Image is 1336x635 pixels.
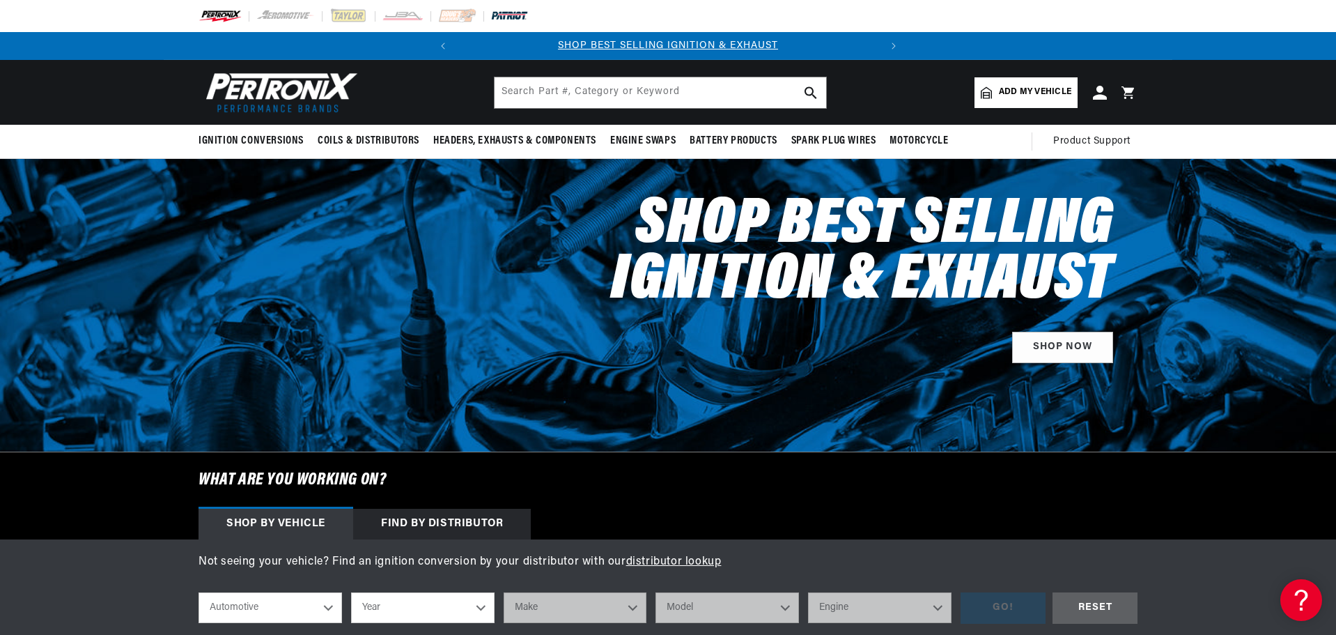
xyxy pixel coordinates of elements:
[199,68,359,116] img: Pertronix
[504,592,647,623] select: Make
[999,86,1071,99] span: Add my vehicle
[610,134,676,148] span: Engine Swaps
[426,125,603,158] summary: Headers, Exhausts & Components
[199,125,311,158] summary: Ignition Conversions
[311,125,426,158] summary: Coils & Distributors
[1053,125,1137,158] summary: Product Support
[655,592,799,623] select: Model
[974,77,1078,108] a: Add my vehicle
[880,32,908,60] button: Translation missing: en.sections.announcements.next_announcement
[164,452,1172,508] h6: What are you working on?
[784,125,883,158] summary: Spark Plug Wires
[199,553,1137,572] p: Not seeing your vehicle? Find an ignition conversion by your distributor with our
[429,32,457,60] button: Translation missing: en.sections.announcements.previous_announcement
[883,125,955,158] summary: Motorcycle
[353,509,531,540] div: Find by Distributor
[690,134,777,148] span: Battery Products
[164,32,1172,60] slideshow-component: Translation missing: en.sections.announcements.announcement_bar
[199,509,353,540] div: Shop by vehicle
[199,592,342,623] select: Ride Type
[433,134,596,148] span: Headers, Exhausts & Components
[457,38,880,54] div: Announcement
[457,38,880,54] div: 1 of 2
[791,134,876,148] span: Spark Plug Wires
[683,125,784,158] summary: Battery Products
[1053,592,1137,624] div: RESET
[1053,134,1131,149] span: Product Support
[626,556,722,567] a: distributor lookup
[603,125,683,158] summary: Engine Swaps
[495,77,826,108] input: Search Part #, Category or Keyword
[808,592,951,623] select: Engine
[351,592,495,623] select: Year
[318,134,419,148] span: Coils & Distributors
[795,77,826,108] button: search button
[890,134,948,148] span: Motorcycle
[1012,332,1113,363] a: SHOP NOW
[199,134,304,148] span: Ignition Conversions
[518,198,1113,309] h2: Shop Best Selling Ignition & Exhaust
[558,40,778,51] a: SHOP BEST SELLING IGNITION & EXHAUST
